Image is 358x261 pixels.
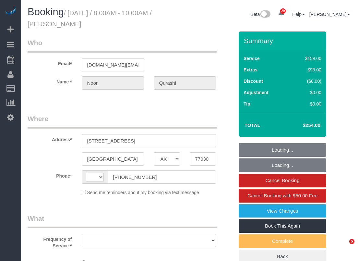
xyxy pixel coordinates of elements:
label: Email* [23,58,77,67]
strong: Total [245,122,260,128]
label: Phone* [23,170,77,179]
a: [PERSON_NAME] [309,12,350,17]
div: ($0.00) [291,78,321,84]
a: Cancel Booking [239,174,326,187]
small: / [DATE] / 8:00AM - 10:00AM / [PERSON_NAME] [28,9,152,28]
input: Email* [82,58,144,71]
div: $95.00 [291,67,321,73]
input: City* [82,152,144,166]
div: $159.00 [291,55,321,62]
input: Last Name* [154,76,216,90]
label: Discount [244,78,263,84]
h4: $254.00 [283,123,320,128]
a: Cancel Booking with $50.00 Fee [239,189,326,203]
label: Name * [23,76,77,85]
span: Booking [28,6,64,18]
legend: What [28,214,217,228]
a: View Changes [239,204,326,218]
label: Adjustment [244,89,268,96]
img: Automaid Logo [4,6,17,16]
legend: Who [28,38,217,53]
legend: Where [28,114,217,129]
a: Help [292,12,305,17]
label: Frequency of Service * [23,234,77,249]
label: Address* [23,134,77,143]
span: Send me reminders about my booking via text message [87,190,199,195]
h3: Summary [244,37,323,44]
img: New interface [260,10,270,19]
label: Tip [244,101,250,107]
div: $0.00 [291,89,321,96]
label: Extras [244,67,257,73]
label: Service [244,55,260,62]
a: Beta [251,12,271,17]
a: 29 [275,6,288,21]
input: Zip Code* [190,152,216,166]
input: Phone* [108,170,216,184]
div: $0.00 [291,101,321,107]
a: Book This Again [239,219,326,233]
span: 29 [280,8,286,14]
span: 5 [349,239,354,244]
input: First Name* [82,76,144,90]
span: Cancel Booking with $50.00 Fee [247,193,317,198]
iframe: Intercom live chat [336,239,352,255]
